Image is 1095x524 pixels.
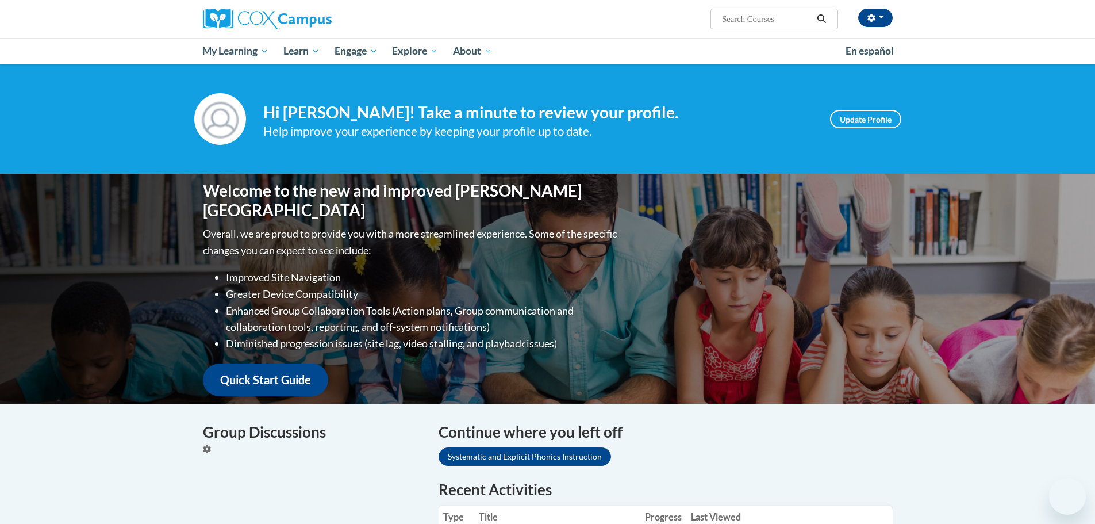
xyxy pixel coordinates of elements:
a: Systematic and Explicit Phonics Instruction [439,447,611,466]
h4: Continue where you left off [439,421,893,443]
span: My Learning [202,44,268,58]
h1: Recent Activities [439,479,893,500]
span: Engage [335,44,378,58]
span: About [453,44,492,58]
img: Cox Campus [203,9,332,29]
button: Account Settings [858,9,893,27]
h1: Welcome to the new and improved [PERSON_NAME][GEOGRAPHIC_DATA] [203,181,620,220]
a: Quick Start Guide [203,364,328,396]
li: Greater Device Compatibility [226,286,620,303]
li: Diminished progression issues (site lag, video stalling, and playback issues) [226,335,620,352]
img: Profile Image [194,93,246,145]
h4: Hi [PERSON_NAME]! Take a minute to review your profile. [263,103,813,123]
a: Engage [327,38,385,64]
div: Help improve your experience by keeping your profile up to date. [263,122,813,141]
a: About [445,38,500,64]
iframe: Button to launch messaging window [1049,478,1086,515]
span: Explore [392,44,438,58]
a: My Learning [195,38,276,64]
div: Main menu [186,38,910,64]
a: Learn [276,38,327,64]
span: En español [846,45,894,57]
a: Cox Campus [203,9,421,29]
input: Search Courses [721,12,813,26]
button: Search [813,12,830,26]
p: Overall, we are proud to provide you with a more streamlined experience. Some of the specific cha... [203,225,620,259]
a: En español [838,39,901,63]
li: Enhanced Group Collaboration Tools (Action plans, Group communication and collaboration tools, re... [226,303,620,336]
h4: Group Discussions [203,421,421,443]
li: Improved Site Navigation [226,269,620,286]
a: Explore [385,38,445,64]
a: Update Profile [830,110,901,128]
span: Learn [283,44,320,58]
